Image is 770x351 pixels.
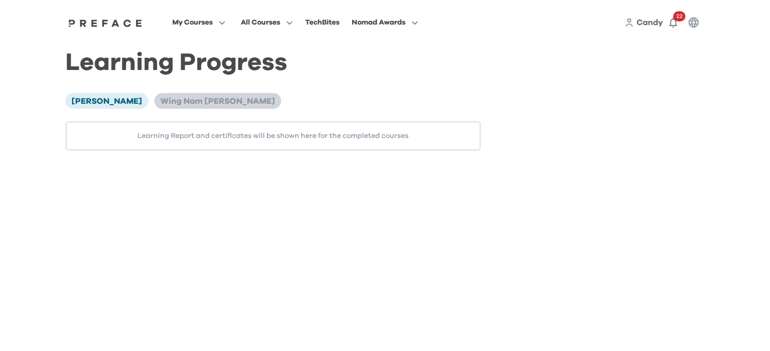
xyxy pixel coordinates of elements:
span: Wing Nam [PERSON_NAME] [161,97,275,105]
span: Nomad Awards [352,16,405,29]
button: My Courses [169,16,229,29]
h1: Learning Progress [65,57,481,68]
a: Candy [637,16,663,29]
span: 22 [673,11,686,21]
span: Candy [637,18,663,27]
button: 22 [663,12,684,33]
button: All Courses [238,16,296,29]
span: [PERSON_NAME] [72,97,142,105]
img: Preface Logo [66,19,145,27]
span: My Courses [172,16,213,29]
a: Preface Logo [66,18,145,27]
div: Learning Report and certificates will be shown here for the completed courses [65,121,481,151]
button: Nomad Awards [349,16,421,29]
div: TechBites [305,16,339,29]
span: All Courses [241,16,280,29]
